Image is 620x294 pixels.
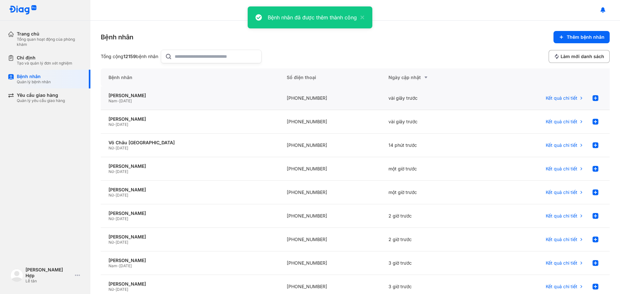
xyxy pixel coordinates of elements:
span: Thêm bệnh nhân [567,34,604,40]
span: [DATE] [116,193,128,198]
span: - [117,98,119,103]
span: [DATE] [116,169,128,174]
span: - [114,193,116,198]
span: [DATE] [116,240,128,245]
div: Lễ tân [26,279,72,284]
div: 3 giờ trước [381,251,482,275]
span: Nữ [108,146,114,150]
span: [DATE] [116,216,128,221]
span: [DATE] [119,263,132,268]
span: - [114,146,116,150]
div: [PHONE_NUMBER] [279,204,381,228]
div: [PHONE_NUMBER] [279,157,381,181]
span: [DATE] [116,122,128,127]
div: [PERSON_NAME] [108,116,271,122]
div: Số điện thoại [279,68,381,86]
span: - [114,287,116,292]
span: Nữ [108,240,114,245]
div: [PHONE_NUMBER] [279,134,381,157]
img: logo [10,269,23,282]
div: Quản lý yêu cầu giao hàng [17,98,65,103]
span: Nam [108,263,117,268]
div: Bệnh nhân đã được thêm thành công [268,14,357,21]
span: Kết quả chi tiết [546,237,577,242]
button: Làm mới danh sách [549,50,610,63]
span: - [114,169,116,174]
span: 12159 [123,54,136,59]
div: 2 giờ trước [381,228,482,251]
button: close [357,14,365,21]
div: 2 giờ trước [381,204,482,228]
span: Kết quả chi tiết [546,119,577,125]
div: Yêu cầu giao hàng [17,92,65,98]
button: Thêm bệnh nhân [553,31,610,43]
span: - [114,240,116,245]
span: Kết quả chi tiết [546,142,577,148]
span: Kết quả chi tiết [546,284,577,289]
span: Nữ [108,216,114,221]
div: [PHONE_NUMBER] [279,251,381,275]
span: Nữ [108,169,114,174]
div: vài giây trước [381,110,482,134]
span: [DATE] [116,146,128,150]
div: Bệnh nhân [17,74,51,79]
div: 14 phút trước [381,134,482,157]
div: Quản lý bệnh nhân [17,79,51,85]
div: [PERSON_NAME] [108,234,271,240]
div: [PHONE_NUMBER] [279,86,381,110]
span: Kết quả chi tiết [546,213,577,219]
div: Trang chủ [17,31,83,37]
div: Võ Châu [GEOGRAPHIC_DATA] [108,140,271,146]
div: [PERSON_NAME] [108,163,271,169]
div: Bệnh nhân [101,68,279,86]
div: vài giây trước [381,86,482,110]
div: Tổng quan hoạt động của phòng khám [17,37,83,47]
div: Bệnh nhân [101,33,133,42]
div: [PERSON_NAME] [108,281,271,287]
span: Làm mới danh sách [561,54,604,59]
span: Kết quả chi tiết [546,166,577,172]
div: một giờ trước [381,181,482,204]
span: Nữ [108,193,114,198]
div: [PERSON_NAME] [108,93,271,98]
div: Tạo và quản lý đơn xét nghiệm [17,61,72,66]
div: [PERSON_NAME] [108,258,271,263]
span: Kết quả chi tiết [546,189,577,195]
div: một giờ trước [381,157,482,181]
span: - [117,263,119,268]
span: Nữ [108,287,114,292]
img: logo [9,5,37,15]
div: Tổng cộng bệnh nhân [101,54,158,59]
div: Ngày cập nhật [388,74,475,81]
span: - [114,122,116,127]
span: [DATE] [116,287,128,292]
div: [PHONE_NUMBER] [279,228,381,251]
div: [PERSON_NAME] [108,187,271,193]
span: Kết quả chi tiết [546,260,577,266]
span: Kết quả chi tiết [546,95,577,101]
div: [PHONE_NUMBER] [279,181,381,204]
div: [PERSON_NAME] [108,210,271,216]
span: Nữ [108,122,114,127]
span: Nam [108,98,117,103]
span: [DATE] [119,98,132,103]
div: [PHONE_NUMBER] [279,110,381,134]
div: [PERSON_NAME] Hợp [26,267,72,279]
span: - [114,216,116,221]
div: Chỉ định [17,55,72,61]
